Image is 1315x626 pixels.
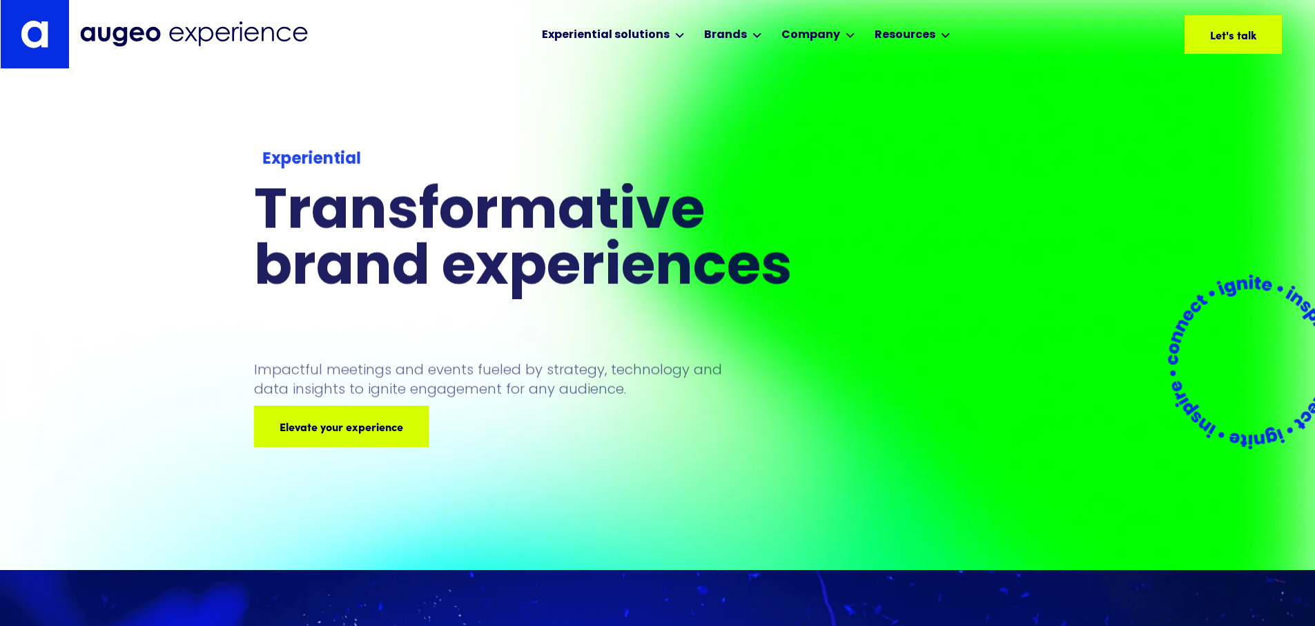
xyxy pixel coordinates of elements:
[21,20,48,48] img: Augeo's "a" monogram decorative logo in white.
[254,360,729,399] p: Impactful meetings and events fueled by strategy, technology and data insights to ignite engageme...
[781,27,840,44] div: Company
[254,406,429,447] a: Elevate your experience
[262,148,841,172] div: Experiential
[875,27,935,44] div: Resources
[704,27,747,44] div: Brands
[542,27,670,44] div: Experiential solutions
[254,186,850,298] h1: Transformative brand experiences
[1185,15,1282,54] a: Let's talk
[80,21,308,47] img: Augeo Experience business unit full logo in midnight blue.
